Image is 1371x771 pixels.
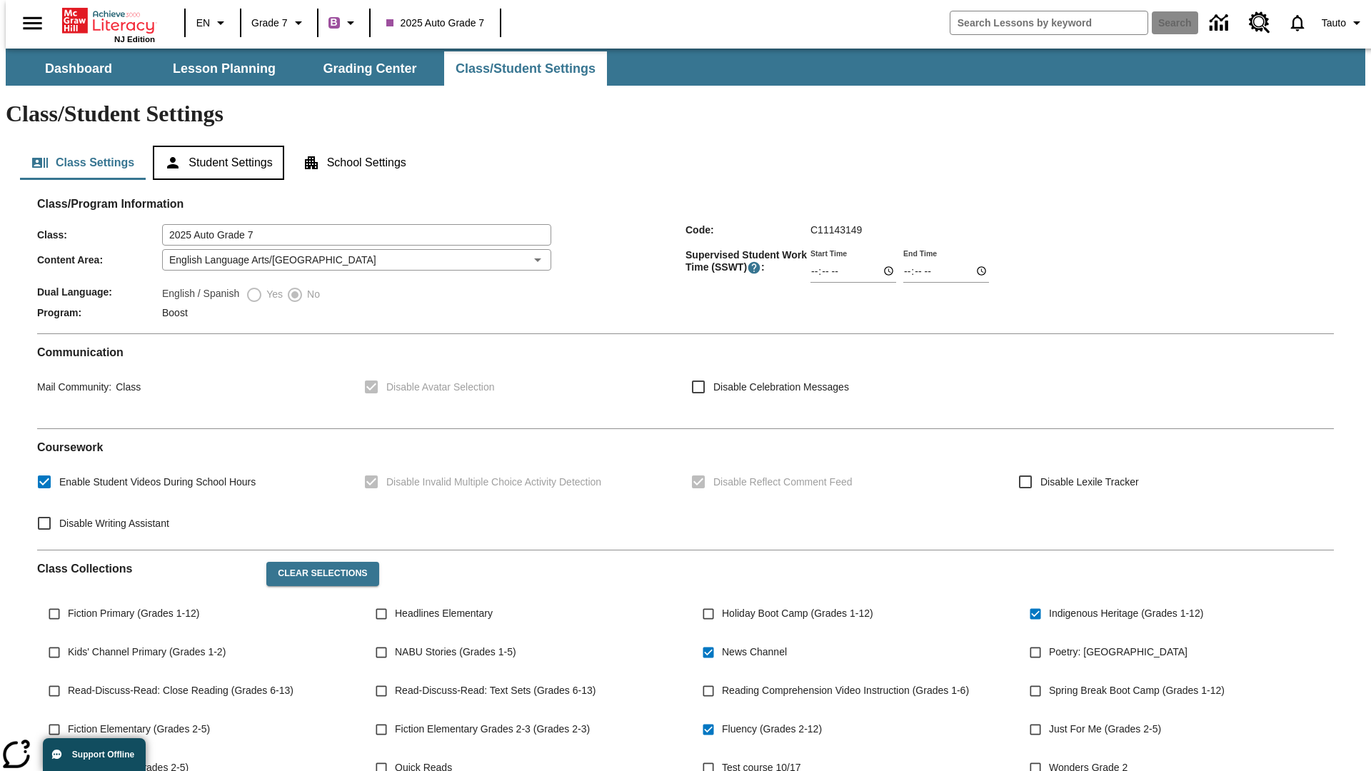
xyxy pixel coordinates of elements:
[11,2,54,44] button: Open side menu
[331,14,338,31] span: B
[263,287,283,302] span: Yes
[37,440,1334,538] div: Coursework
[1316,10,1371,36] button: Profile/Settings
[1049,683,1225,698] span: Spring Break Boot Camp (Grades 1-12)
[7,51,150,86] button: Dashboard
[456,61,596,77] span: Class/Student Settings
[323,61,416,77] span: Grading Center
[303,287,320,302] span: No
[1240,4,1279,42] a: Resource Center, Will open in new tab
[6,51,608,86] div: SubNavbar
[114,35,155,44] span: NJ Edition
[722,645,787,660] span: News Channel
[903,248,937,258] label: End Time
[162,286,239,303] label: English / Spanish
[395,606,493,621] span: Headlines Elementary
[1322,16,1346,31] span: Tauto
[722,606,873,621] span: Holiday Boot Camp (Grades 1-12)
[298,51,441,86] button: Grading Center
[37,254,162,266] span: Content Area :
[246,10,313,36] button: Grade: Grade 7, Select a grade
[68,683,293,698] span: Read-Discuss-Read: Close Reading (Grades 6-13)
[162,249,551,271] div: English Language Arts/[GEOGRAPHIC_DATA]
[251,16,288,31] span: Grade 7
[386,16,485,31] span: 2025 Auto Grade 7
[1040,475,1139,490] span: Disable Lexile Tracker
[810,224,862,236] span: C11143149
[291,146,418,180] button: School Settings
[6,101,1365,127] h1: Class/Student Settings
[37,562,255,575] h2: Class Collections
[37,197,1334,211] h2: Class/Program Information
[323,10,365,36] button: Boost Class color is purple. Change class color
[266,562,378,586] button: Clear Selections
[1279,4,1316,41] a: Notifications
[59,516,169,531] span: Disable Writing Assistant
[810,248,847,258] label: Start Time
[62,5,155,44] div: Home
[395,722,590,737] span: Fiction Elementary Grades 2-3 (Grades 2-3)
[713,380,849,395] span: Disable Celebration Messages
[20,146,146,180] button: Class Settings
[173,61,276,77] span: Lesson Planning
[386,380,495,395] span: Disable Avatar Selection
[1049,645,1187,660] span: Poetry: [GEOGRAPHIC_DATA]
[59,475,256,490] span: Enable Student Videos During School Hours
[37,346,1334,417] div: Communication
[37,286,162,298] span: Dual Language :
[713,475,853,490] span: Disable Reflect Comment Feed
[685,224,810,236] span: Code :
[444,51,607,86] button: Class/Student Settings
[68,722,210,737] span: Fiction Elementary (Grades 2-5)
[1201,4,1240,43] a: Data Center
[62,6,155,35] a: Home
[196,16,210,31] span: EN
[950,11,1147,34] input: search field
[68,645,226,660] span: Kids' Channel Primary (Grades 1-2)
[162,307,188,318] span: Boost
[395,645,516,660] span: NABU Stories (Grades 1-5)
[37,346,1334,359] h2: Communication
[6,49,1365,86] div: SubNavbar
[386,475,601,490] span: Disable Invalid Multiple Choice Activity Detection
[20,146,1351,180] div: Class/Student Settings
[37,211,1334,322] div: Class/Program Information
[43,738,146,771] button: Support Offline
[747,261,761,275] button: Supervised Student Work Time is the timeframe when students can take LevelSet and when lessons ar...
[395,683,596,698] span: Read-Discuss-Read: Text Sets (Grades 6-13)
[722,722,822,737] span: Fluency (Grades 2-12)
[72,750,134,760] span: Support Offline
[68,606,199,621] span: Fiction Primary (Grades 1-12)
[153,146,283,180] button: Student Settings
[1049,722,1161,737] span: Just For Me (Grades 2-5)
[190,10,236,36] button: Language: EN, Select a language
[37,307,162,318] span: Program :
[162,224,551,246] input: Class
[37,229,162,241] span: Class :
[37,381,111,393] span: Mail Community :
[685,249,810,275] span: Supervised Student Work Time (SSWT) :
[1049,606,1203,621] span: Indigenous Heritage (Grades 1-12)
[37,440,1334,454] h2: Course work
[153,51,296,86] button: Lesson Planning
[45,61,112,77] span: Dashboard
[111,381,141,393] span: Class
[722,683,969,698] span: Reading Comprehension Video Instruction (Grades 1-6)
